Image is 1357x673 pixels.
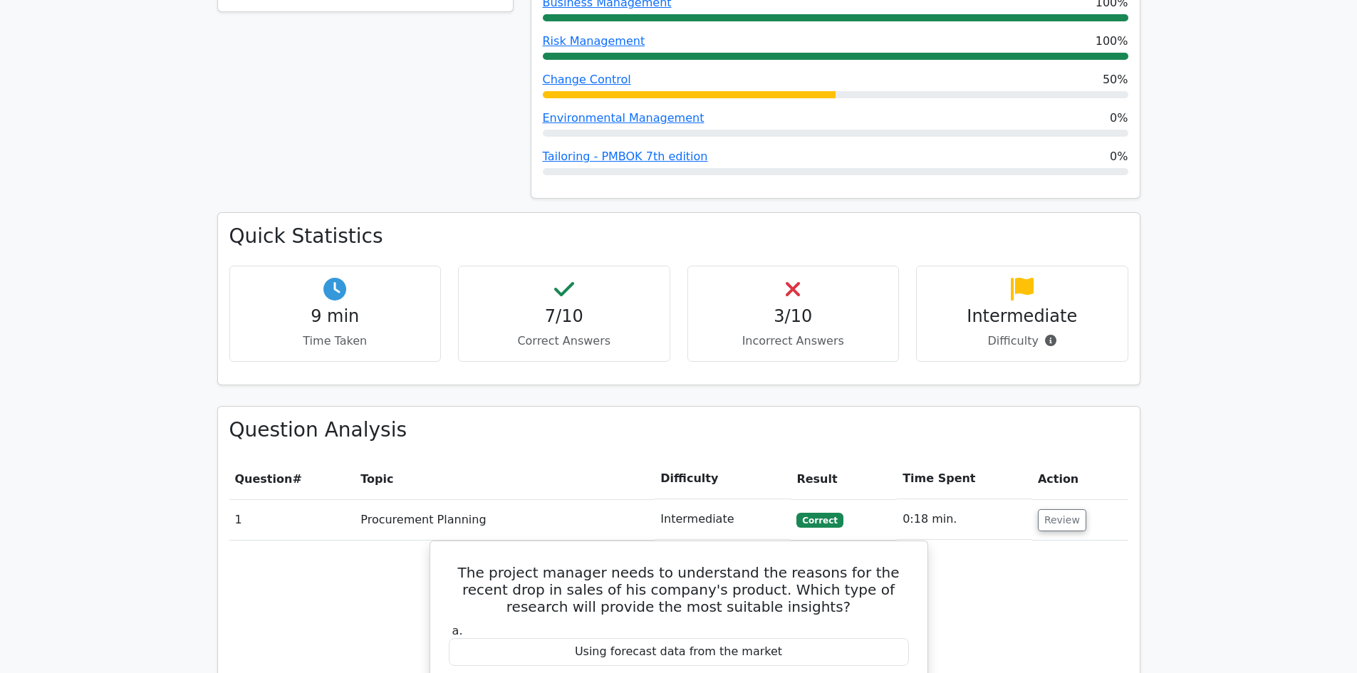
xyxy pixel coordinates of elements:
th: Time Spent [897,459,1032,499]
div: Using forecast data from the market [449,638,909,666]
p: Time Taken [241,333,430,350]
a: Change Control [543,73,631,86]
span: 0% [1110,110,1128,127]
span: Question [235,472,293,486]
h4: 7/10 [470,306,658,327]
td: 0:18 min. [897,499,1032,540]
a: Risk Management [543,34,645,48]
span: 0% [1110,148,1128,165]
a: Tailoring - PMBOK 7th edition [543,150,708,163]
span: Correct [796,513,843,527]
th: Result [791,459,897,499]
a: Environmental Management [543,111,705,125]
p: Incorrect Answers [700,333,888,350]
span: a. [452,624,463,637]
th: Difficulty [655,459,791,499]
h3: Quick Statistics [229,224,1128,249]
h3: Question Analysis [229,418,1128,442]
p: Difficulty [928,333,1116,350]
p: Correct Answers [470,333,658,350]
td: 1 [229,499,355,540]
span: 50% [1103,71,1128,88]
button: Review [1038,509,1086,531]
td: Intermediate [655,499,791,540]
h5: The project manager needs to understand the reasons for the recent drop in sales of his company's... [447,564,910,615]
h4: 3/10 [700,306,888,327]
h4: Intermediate [928,306,1116,327]
th: Action [1032,459,1128,499]
h4: 9 min [241,306,430,327]
span: 100% [1096,33,1128,50]
td: Procurement Planning [355,499,655,540]
th: # [229,459,355,499]
th: Topic [355,459,655,499]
